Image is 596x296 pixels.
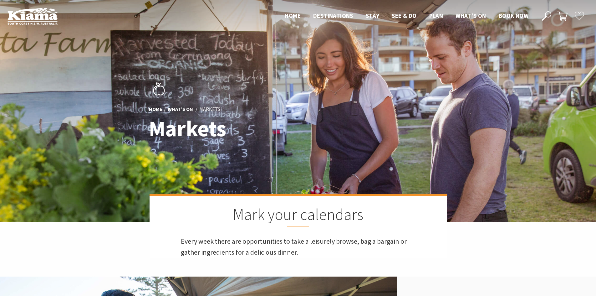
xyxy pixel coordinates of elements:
span: What’s On [456,12,486,19]
h1: Markets [149,117,326,141]
img: Kiama Logo [8,8,58,25]
span: Stay [366,12,380,19]
span: See & Do [392,12,416,19]
span: Home [285,12,301,19]
span: Destinations [313,12,353,19]
h2: Mark your calendars [181,205,415,226]
p: Every week there are opportunities to take a leisurely browse, bag a bargain or gather ingredient... [181,236,415,258]
nav: Main Menu [278,11,535,21]
span: Book now [499,12,528,19]
span: Plan [429,12,443,19]
a: What’s On [168,106,193,112]
a: Home [149,106,162,112]
li: Markets [199,105,220,113]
